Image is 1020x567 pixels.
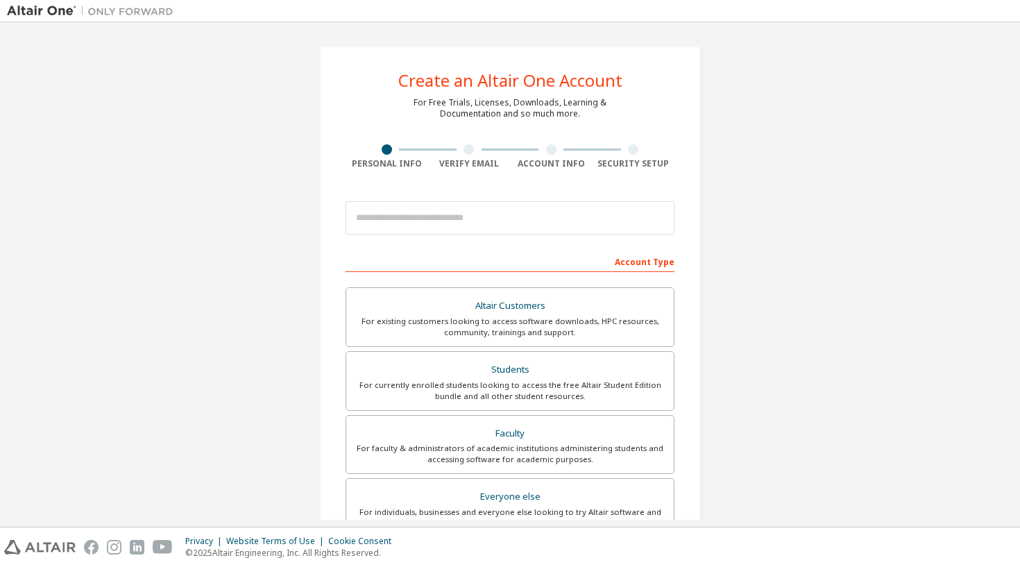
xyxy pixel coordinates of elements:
[185,547,400,559] p: © 2025 Altair Engineering, Inc. All Rights Reserved.
[185,536,226,547] div: Privacy
[355,316,665,338] div: For existing customers looking to access software downloads, HPC resources, community, trainings ...
[355,380,665,402] div: For currently enrolled students looking to access the free Altair Student Edition bundle and all ...
[84,540,99,555] img: facebook.svg
[355,424,665,443] div: Faculty
[510,158,593,169] div: Account Info
[355,360,665,380] div: Students
[355,507,665,529] div: For individuals, businesses and everyone else looking to try Altair software and explore our prod...
[355,296,665,316] div: Altair Customers
[130,540,144,555] img: linkedin.svg
[346,250,674,272] div: Account Type
[328,536,400,547] div: Cookie Consent
[153,540,173,555] img: youtube.svg
[414,97,606,119] div: For Free Trials, Licenses, Downloads, Learning & Documentation and so much more.
[593,158,675,169] div: Security Setup
[355,443,665,465] div: For faculty & administrators of academic institutions administering students and accessing softwa...
[226,536,328,547] div: Website Terms of Use
[7,4,180,18] img: Altair One
[428,158,511,169] div: Verify Email
[107,540,121,555] img: instagram.svg
[398,72,622,89] div: Create an Altair One Account
[4,540,76,555] img: altair_logo.svg
[346,158,428,169] div: Personal Info
[355,487,665,507] div: Everyone else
